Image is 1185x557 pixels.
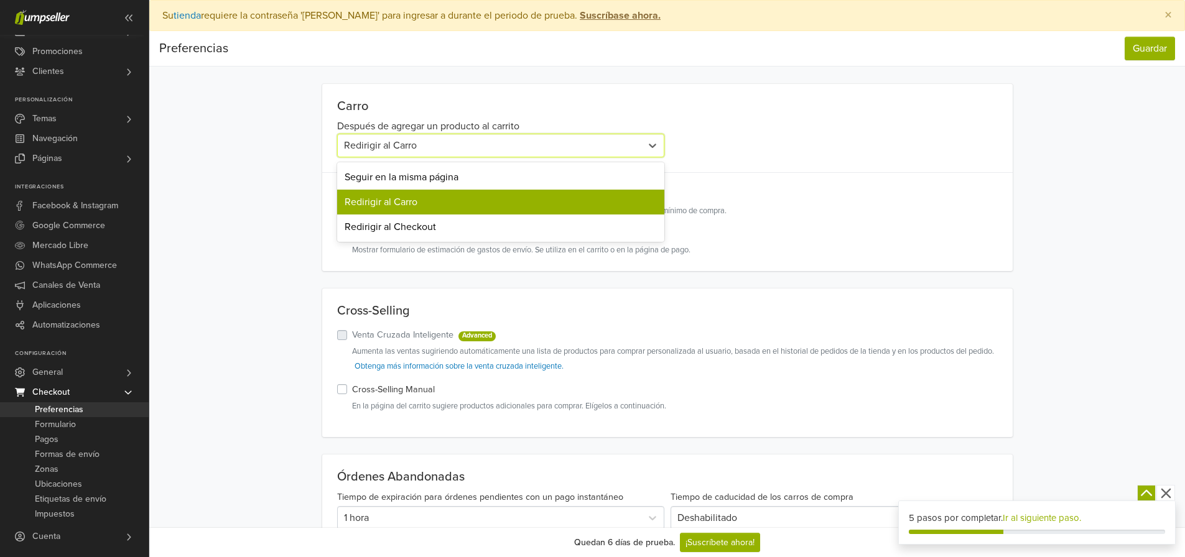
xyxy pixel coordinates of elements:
[352,346,998,357] small: Aumenta las ventas sugiriendo automáticamente una lista de productos para comprar personalizada a...
[580,9,661,22] strong: Suscríbase ahora.
[35,432,58,447] span: Pagos
[337,99,998,114] p: Carro
[35,402,83,417] span: Preferencias
[577,9,661,22] a: Suscríbase ahora.
[35,447,100,462] span: Formas de envío
[352,383,435,397] label: Cross-Selling Manual
[677,510,969,525] div: Deshabilitado
[32,295,81,315] span: Aplicaciones
[909,511,1165,525] div: 5 pasos por completar.
[32,109,57,129] span: Temas
[337,214,664,239] div: Redirigir al Checkout
[337,303,998,318] p: Cross-Selling
[32,129,78,149] span: Navegación
[1125,37,1175,60] button: Guardar
[32,236,88,255] span: Mercado Libre
[35,477,82,492] span: Ubicaciones
[352,328,496,342] label: Venta Cruzada Inteligente
[1152,1,1184,30] button: Close
[352,244,998,256] small: Mostrar formulario de estimación de gastos de envío. Se utiliza en el carrito o en la página de p...
[15,350,149,357] p: Configuración
[35,462,58,477] span: Zonas
[337,165,664,190] div: Seguir en la misma página
[574,536,675,549] div: Quedan 6 días de prueba.
[159,36,228,61] div: Preferencias
[32,42,83,62] span: Promociones
[671,490,853,504] label: Tiempo de caducidad de los carros de compra
[355,361,564,371] a: Obtenga más información sobre la venta cruzada inteligente.
[337,120,519,132] span: Después de agregar un producto al carrito
[337,469,998,484] p: Órdenes Abandonadas
[32,255,117,275] span: WhatsApp Commerce
[32,527,60,546] span: Cuenta
[1164,6,1172,24] span: ×
[32,216,105,236] span: Google Commerce
[35,507,75,522] span: Impuestos
[35,492,106,507] span: Etiquetas de envío
[32,275,100,295] span: Canales de Venta
[352,400,998,412] small: En la página del carrito sugiere productos adicionales para comprar. Elígelos a continuación.
[337,190,664,214] div: Redirigir al Carro
[32,149,62,168] span: Páginas
[680,533,760,552] a: ¡Suscríbete ahora!
[458,331,496,341] span: Advanced
[15,96,149,104] p: Personalización
[32,196,118,216] span: Facebook & Instagram
[174,9,201,22] a: tienda
[32,382,70,402] span: Checkout
[1003,512,1081,523] a: Ir al siguiente paso.
[15,183,149,191] p: Integraciones
[337,490,623,504] label: Tiempo de expiración para órdenes pendientes con un pago instantáneo
[35,417,76,432] span: Formulario
[344,510,635,525] div: 1 hora
[32,362,63,382] span: General
[32,315,100,335] span: Automatizaciones
[344,138,635,153] div: Redirigir al Carro
[352,205,998,217] small: Establezca condiciones mínimas para el pago en términos de número de artículos o monto mínimo de ...
[32,62,64,81] span: Clientes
